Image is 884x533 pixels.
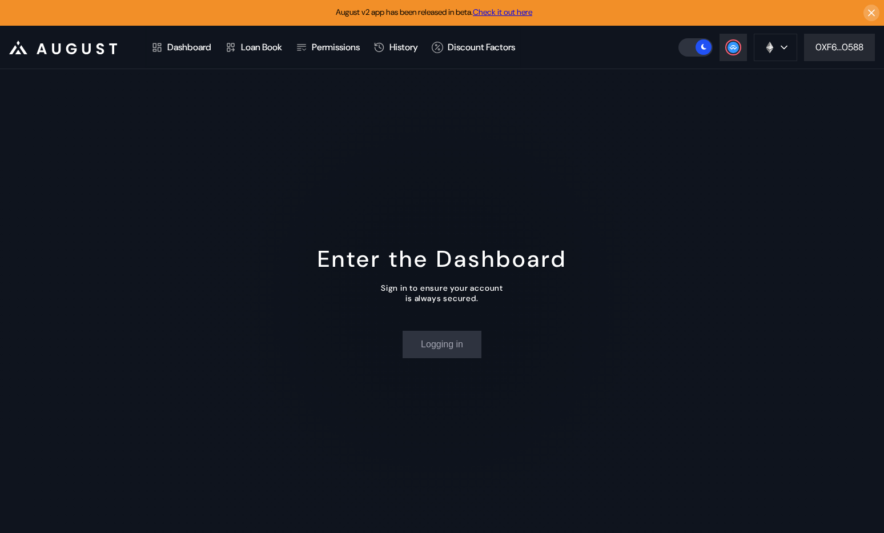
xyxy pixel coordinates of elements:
a: Check it out here [473,7,532,17]
a: Discount Factors [425,26,522,69]
span: August v2 app has been released in beta. [336,7,532,17]
a: Dashboard [144,26,218,69]
div: 0XF6...0588 [815,41,863,53]
a: History [367,26,425,69]
button: 0XF6...0588 [804,34,875,61]
div: Sign in to ensure your account is always secured. [381,283,503,303]
div: Loan Book [241,41,282,53]
div: History [389,41,418,53]
button: chain logo [754,34,797,61]
img: chain logo [764,41,776,54]
div: Permissions [312,41,360,53]
a: Loan Book [218,26,289,69]
div: Enter the Dashboard [318,244,567,274]
button: Logging in [403,331,481,358]
div: Discount Factors [448,41,515,53]
a: Permissions [289,26,367,69]
div: Dashboard [167,41,211,53]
